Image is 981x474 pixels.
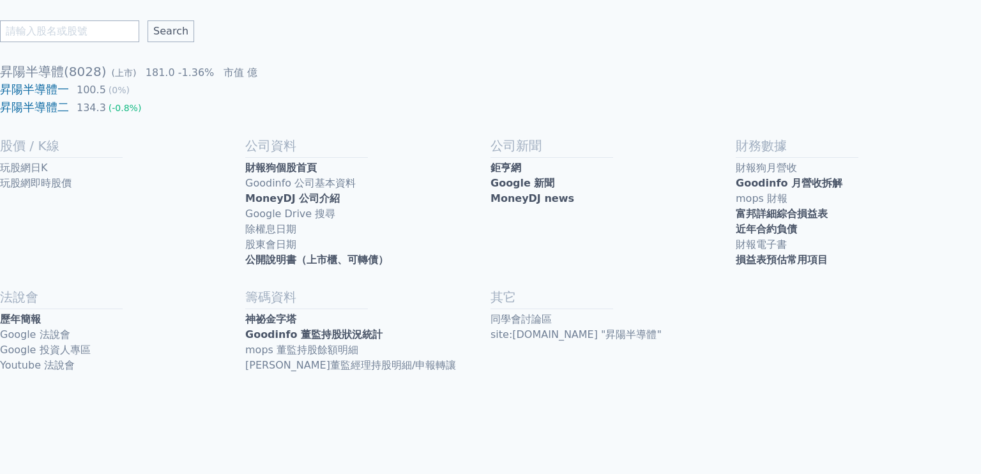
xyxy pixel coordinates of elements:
a: [PERSON_NAME]董監經理持股明細/申報轉讓 [245,358,490,373]
a: 公開說明書（上市櫃、可轉債） [245,252,490,268]
a: 近年合約負債 [736,222,981,237]
div: 100.5 [74,82,109,98]
input: Search [148,20,194,42]
a: Goodinfo 月營收拆解 [736,176,981,191]
a: 同學會討論區 [490,312,736,327]
a: site:[DOMAIN_NAME] "昇陽半導體" [490,327,736,342]
a: 除權息日期 [245,222,490,237]
a: MoneyDJ news [490,191,736,206]
a: 損益表預估常用項目 [736,252,981,268]
h2: 財務數據 [736,137,981,155]
h2: 公司新聞 [490,137,736,155]
a: mops 董監持股餘額明細 [245,342,490,358]
span: (上市) [112,68,137,78]
a: 財報狗個股首頁 [245,160,490,176]
h2: 公司資料 [245,137,490,155]
span: (-0.8%) [109,103,142,113]
div: 134.3 [74,100,109,116]
a: mops 財報 [736,191,981,206]
a: 鉅亨網 [490,160,736,176]
h2: 其它 [490,288,736,306]
a: 股東會日期 [245,237,490,252]
a: Goodinfo 董監持股狀況統計 [245,327,490,342]
span: 市值 億 [224,66,257,79]
span: 181.0 -1.36% [146,66,215,79]
div: 聊天小工具 [917,413,981,474]
a: 神祕金字塔 [245,312,490,327]
a: MoneyDJ 公司介紹 [245,191,490,206]
a: Google Drive 搜尋 [245,206,490,222]
a: 富邦詳細綜合損益表 [736,206,981,222]
span: (0%) [109,85,130,95]
h2: 籌碼資料 [245,288,490,306]
a: Goodinfo 公司基本資料 [245,176,490,191]
a: 財報狗月營收 [736,160,981,176]
iframe: Chat Widget [917,413,981,474]
a: Google 新聞 [490,176,736,191]
a: 財報電子書 [736,237,981,252]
